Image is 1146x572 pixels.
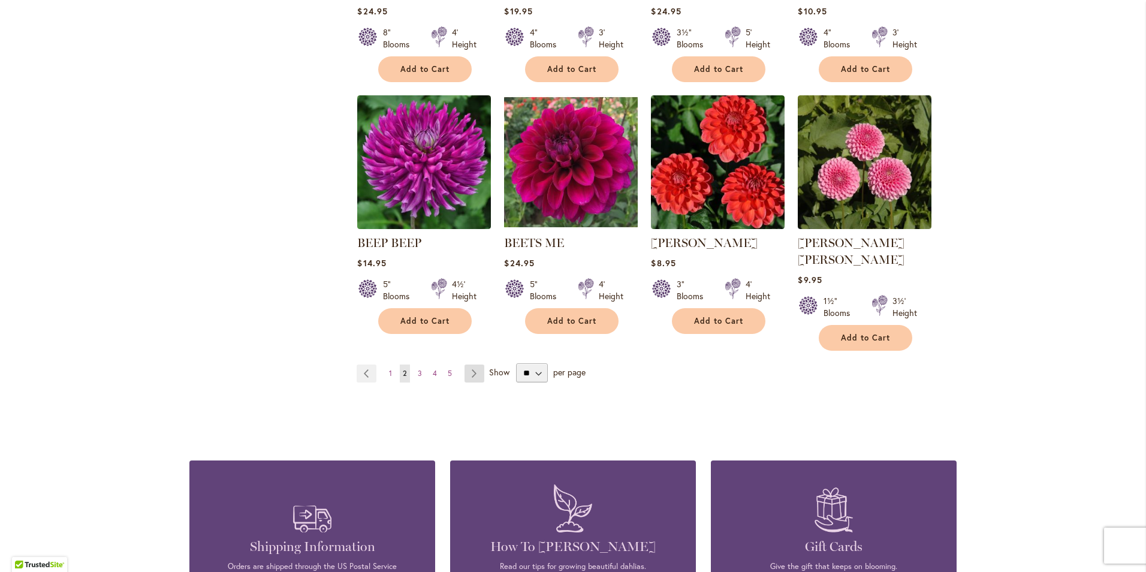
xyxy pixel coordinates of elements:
button: Add to Cart [525,56,619,82]
button: Add to Cart [672,56,765,82]
div: 1½" Blooms [824,295,857,319]
span: $24.95 [651,5,681,17]
div: 8" Blooms [383,26,417,50]
span: Add to Cart [841,64,890,74]
h4: Shipping Information [207,538,417,555]
span: 5 [448,369,452,378]
button: Add to Cart [819,325,912,351]
a: [PERSON_NAME] [PERSON_NAME] [798,236,904,267]
span: Add to Cart [400,316,450,326]
span: $14.95 [357,257,386,269]
span: Add to Cart [400,64,450,74]
h4: How To [PERSON_NAME] [468,538,678,555]
iframe: Launch Accessibility Center [9,529,43,563]
span: $24.95 [357,5,387,17]
button: Add to Cart [819,56,912,82]
h4: Gift Cards [729,538,939,555]
a: BEEP BEEP [357,220,491,231]
img: BEETS ME [504,95,638,229]
img: BETTY ANNE [798,95,931,229]
span: Add to Cart [547,316,596,326]
div: 3" Blooms [677,278,710,302]
div: 4' Height [452,26,477,50]
div: 5' Height [746,26,770,50]
span: $10.95 [798,5,827,17]
button: Add to Cart [378,308,472,334]
a: 4 [430,365,440,383]
div: 4½' Height [452,278,477,302]
div: 3½' Height [892,295,917,319]
a: 3 [415,365,425,383]
span: Add to Cart [694,316,743,326]
img: BEEP BEEP [357,95,491,229]
a: BEETS ME [504,220,638,231]
span: Add to Cart [841,333,890,343]
p: Give the gift that keeps on blooming. [729,561,939,572]
a: BEETS ME [504,236,564,250]
span: $24.95 [504,257,534,269]
span: Show [489,366,509,378]
a: BEEP BEEP [357,236,421,250]
a: BENJAMIN MATTHEW [651,220,785,231]
button: Add to Cart [672,308,765,334]
button: Add to Cart [378,56,472,82]
span: 3 [418,369,422,378]
img: BENJAMIN MATTHEW [651,95,785,229]
a: [PERSON_NAME] [651,236,758,250]
button: Add to Cart [525,308,619,334]
div: 4' Height [599,278,623,302]
div: 4" Blooms [824,26,857,50]
span: per page [553,366,586,378]
span: 4 [433,369,437,378]
span: Add to Cart [547,64,596,74]
a: 1 [386,365,395,383]
p: Read our tips for growing beautiful dahlias. [468,561,678,572]
div: 5" Blooms [530,278,563,302]
div: 4' Height [746,278,770,302]
span: Add to Cart [694,64,743,74]
span: 2 [403,369,407,378]
a: BETTY ANNE [798,220,931,231]
span: 1 [389,369,392,378]
div: 3' Height [892,26,917,50]
div: 4" Blooms [530,26,563,50]
span: $8.95 [651,257,675,269]
div: 5" Blooms [383,278,417,302]
span: $19.95 [504,5,532,17]
span: $9.95 [798,274,822,285]
p: Orders are shipped through the US Postal Service [207,561,417,572]
a: 5 [445,365,455,383]
div: 3½" Blooms [677,26,710,50]
div: 3' Height [599,26,623,50]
